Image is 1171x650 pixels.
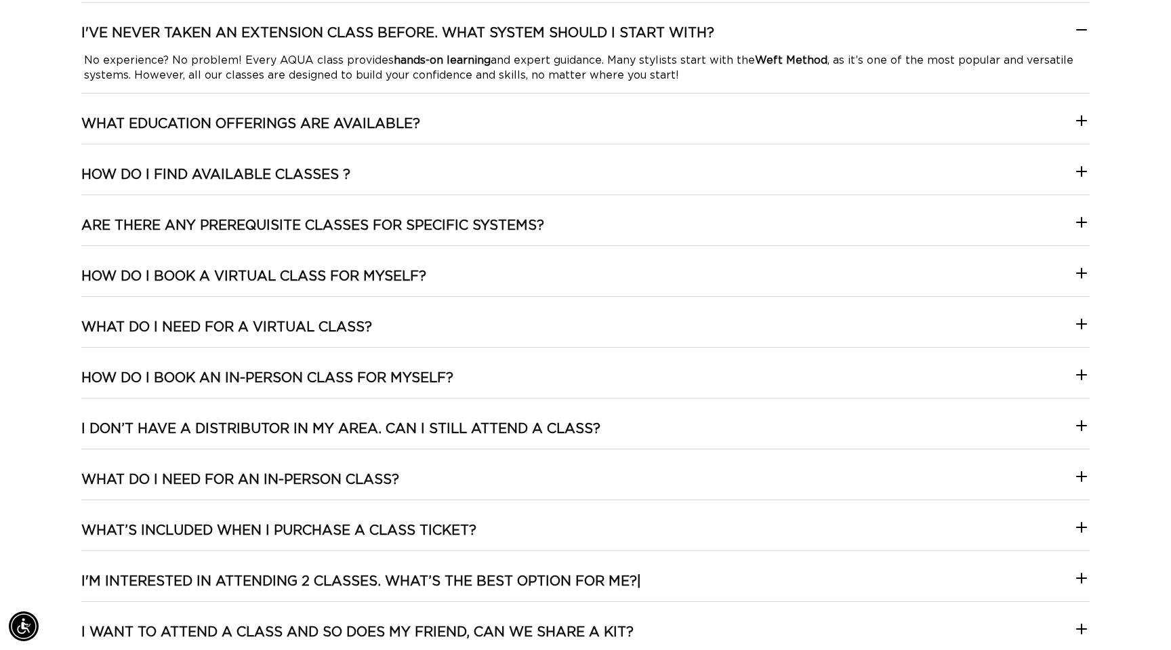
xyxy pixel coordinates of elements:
h3: Are there any prerequisite classes for specific systems? [81,217,544,235]
h3: What do I need for a virtual class? [81,319,372,336]
div: Accessibility Menu [9,611,39,641]
strong: hands-on learning [394,55,491,66]
div: I've never taken an extension class before. What system should I start with? [81,53,1090,83]
summary: I'm interested in attending 2 classes. What’s the best option for me?| [81,573,1090,601]
h3: How do I find available classes ? [81,166,350,184]
summary: How do I book a Virtual class for myself? [81,268,1090,296]
p: No experience? No problem! Every AQUA class provides and expert guidance. Many stylists start wit... [84,53,1087,83]
summary: What do I need for an In-person Class? [81,471,1090,500]
summary: I've never taken an extension class before. What system should I start with? [81,24,1090,53]
h3: How do I book an In-person class for myself? [81,369,453,387]
h3: I want to attend a class and so does my friend, can we share a kit? [81,624,634,641]
summary: What do I need for a virtual class? [81,319,1090,347]
iframe: Chat Widget [1103,585,1171,650]
h3: What’s included when I purchase a class ticket? [81,522,476,540]
strong: Weft Method [755,55,827,66]
summary: What’s included when I purchase a class ticket? [81,522,1090,550]
summary: I don’t have a distributor in my area. Can I still attend a class? [81,420,1090,449]
summary: Are there any prerequisite classes for specific systems? [81,217,1090,245]
h3: I don’t have a distributor in my area. Can I still attend a class? [81,420,600,438]
h3: What do I need for an In-person Class? [81,471,399,489]
summary: What Education offerings are available? [81,115,1090,144]
h3: I'm interested in attending 2 classes. What’s the best option for me?| [81,573,641,590]
h3: How do I book a Virtual class for myself? [81,268,426,285]
h3: What Education offerings are available? [81,115,420,133]
summary: How do I book an In-person class for myself? [81,369,1090,398]
h3: I've never taken an extension class before. What system should I start with? [81,24,714,42]
summary: How do I find available classes ? [81,166,1090,195]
